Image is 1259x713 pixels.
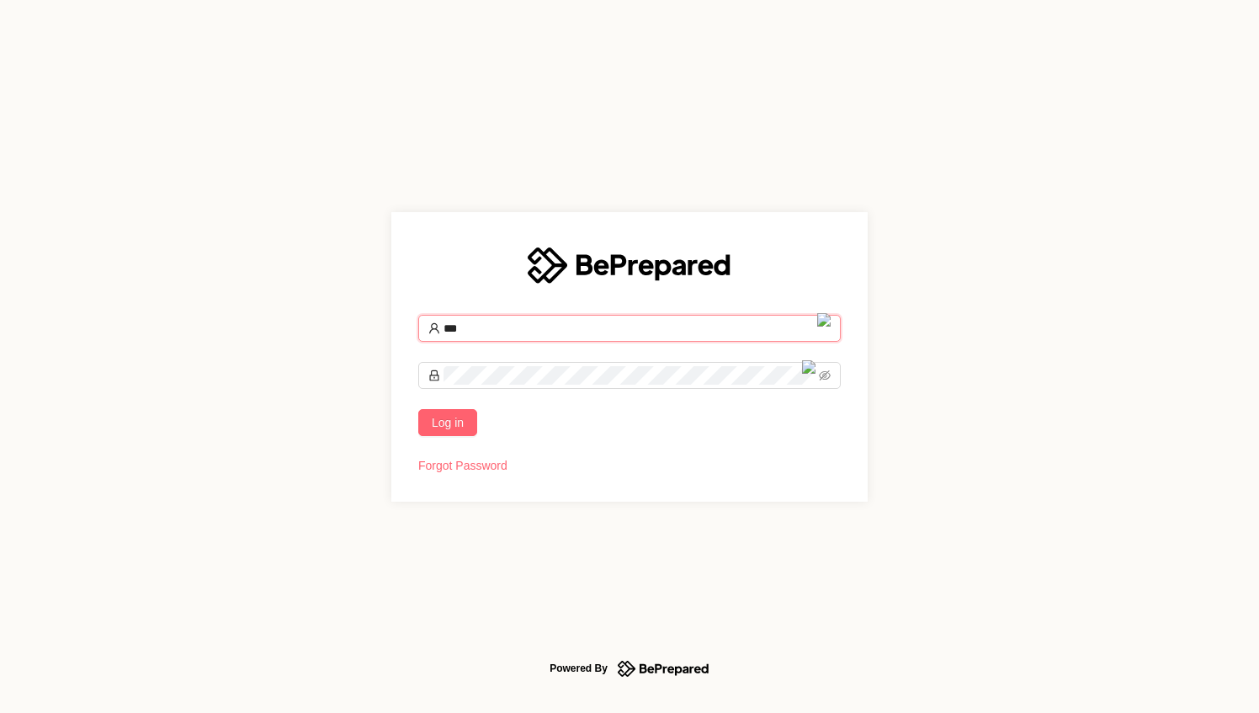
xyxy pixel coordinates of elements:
[418,459,507,472] a: Forgot Password
[428,322,440,334] span: user
[418,409,477,436] button: Log in
[819,370,831,381] span: eye-invisible
[428,370,440,381] span: lock
[432,413,464,432] span: Log in
[550,658,608,678] div: Powered By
